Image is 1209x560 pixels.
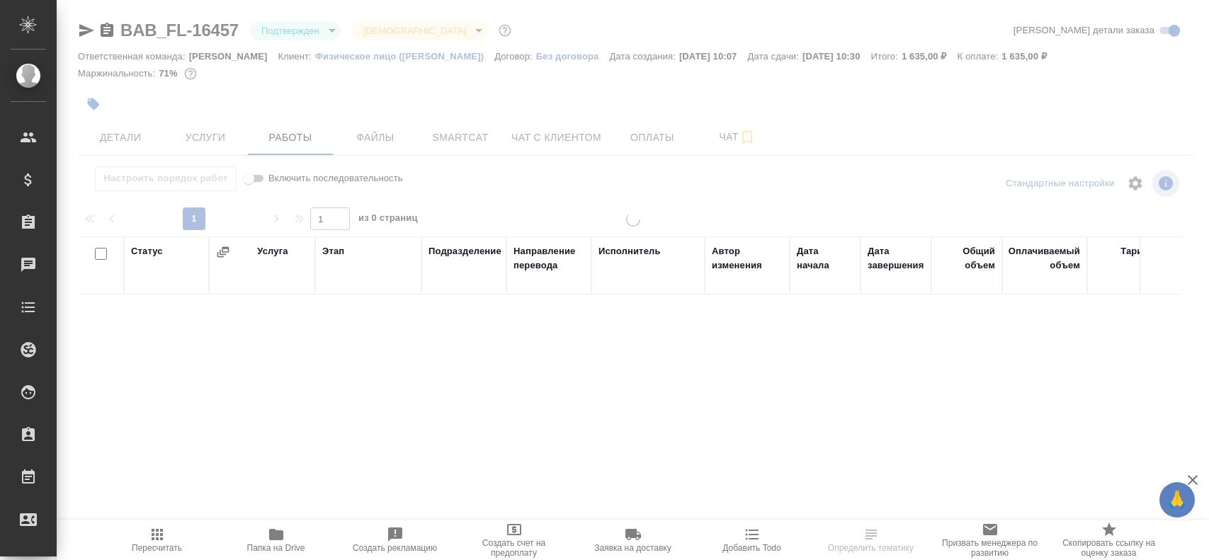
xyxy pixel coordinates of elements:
button: Папка на Drive [217,520,336,560]
div: Дата начала [797,244,853,273]
span: Заявка на доставку [594,543,671,553]
button: Призвать менеджера по развитию [931,520,1050,560]
div: Автор изменения [712,244,783,273]
span: Пересчитать [132,543,182,553]
div: Направление перевода [513,244,584,273]
button: Заявка на доставку [574,520,693,560]
div: Общий объем [938,244,995,273]
div: Этап [322,244,344,258]
span: Создать счет на предоплату [463,538,565,558]
div: Исполнитель [598,244,661,258]
button: Определить тематику [812,520,931,560]
span: 🙏 [1165,485,1189,515]
div: Оплачиваемый объем [1009,244,1080,273]
button: Создать счет на предоплату [455,520,574,560]
div: Подразделение [428,244,501,258]
button: Скопировать ссылку на оценку заказа [1050,520,1169,560]
span: Скопировать ссылку на оценку заказа [1058,538,1160,558]
div: Тариф [1120,244,1151,258]
button: 🙏 [1159,482,1195,518]
span: Папка на Drive [247,543,305,553]
span: Определить тематику [828,543,914,553]
div: Дата завершения [868,244,924,273]
span: Призвать менеджера по развитию [939,538,1041,558]
span: Создать рекламацию [353,543,437,553]
span: Добавить Todo [722,543,781,553]
button: Создать рекламацию [336,520,455,560]
button: Пересчитать [98,520,217,560]
div: Статус [131,244,163,258]
div: Услуга [257,244,288,258]
button: Сгруппировать [216,245,230,259]
button: Добавить Todo [693,520,812,560]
